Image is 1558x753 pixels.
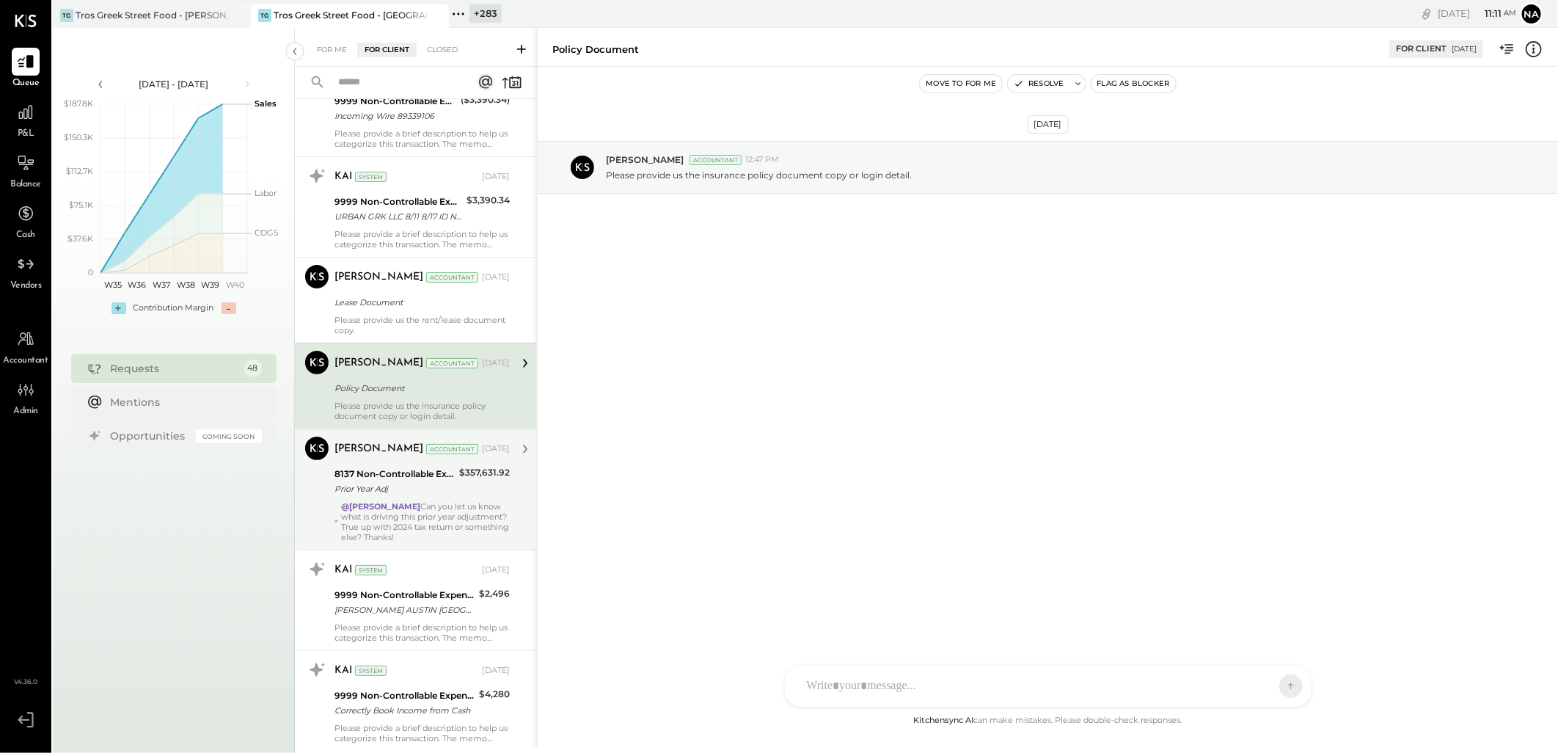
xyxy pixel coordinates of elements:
[334,442,423,456] div: [PERSON_NAME]
[334,703,475,718] div: Correctly Book Income from Cash
[1,98,51,141] a: P&L
[64,98,93,109] text: $187.8K
[334,229,510,250] div: Please provide a brief description to help us categorize this transaction. The memo might be help...
[469,4,502,23] div: + 283
[274,9,427,21] div: Tros Greek Street Food - [GEOGRAPHIC_DATA]
[334,381,505,396] div: Policy Document
[606,169,912,181] p: Please provide us the insurance policy document copy or login detail.
[153,280,170,290] text: W37
[334,170,352,184] div: KAI
[482,443,510,455] div: [DATE]
[334,481,455,496] div: Prior Year Adj
[482,357,510,369] div: [DATE]
[88,267,93,277] text: 0
[1396,43,1447,55] div: For Client
[258,9,271,22] div: TG
[334,663,352,678] div: KAI
[1,250,51,293] a: Vendors
[10,280,42,293] span: Vendors
[482,665,510,677] div: [DATE]
[111,429,189,443] div: Opportunities
[66,166,93,176] text: $112.7K
[1520,2,1543,26] button: Na
[196,429,262,443] div: Coming Soon
[334,467,455,481] div: 8137 Non-Controllable Expenses:Other Income and Expenses:Prior Year Adjustments
[69,200,93,210] text: $75.1K
[334,401,510,421] div: Please provide us the insurance policy document copy or login detail.
[479,687,510,702] div: $4,280
[334,603,475,617] div: [PERSON_NAME] AUSTIN [GEOGRAPHIC_DATA]
[355,172,387,182] div: System
[355,666,387,676] div: System
[255,228,279,238] text: COGS
[334,270,423,285] div: [PERSON_NAME]
[426,272,478,283] div: Accountant
[111,361,237,376] div: Requests
[606,153,684,166] span: [PERSON_NAME]
[334,315,510,335] div: Please provide us the rent/lease document copy.
[1,325,51,368] a: Accountant
[461,92,510,107] div: ($3,390.34)
[4,354,48,368] span: Accountant
[479,586,510,601] div: $2,496
[1091,75,1176,92] button: Flag as Blocker
[1452,44,1477,54] div: [DATE]
[16,229,35,242] span: Cash
[60,9,73,22] div: TG
[103,280,121,290] text: W35
[1,149,51,192] a: Balance
[111,78,236,90] div: [DATE] - [DATE]
[690,155,742,165] div: Accountant
[1028,115,1069,134] div: [DATE]
[459,465,510,480] div: $357,631.92
[13,405,38,418] span: Admin
[341,501,420,512] strong: @[PERSON_NAME]
[1,48,51,90] a: Queue
[426,444,478,454] div: Accountant
[76,9,229,21] div: Tros Greek Street Food - [PERSON_NAME]
[467,193,510,208] div: $3,390.34
[111,395,255,410] div: Mentions
[334,688,475,703] div: 9999 Non-Controllable Expenses:Other Income and Expenses:To Be Classified P&L
[128,280,146,290] text: W36
[12,77,40,90] span: Queue
[334,94,456,109] div: 9999 Non-Controllable Expenses:Other Income and Expenses:To Be Classified P&L
[1008,75,1069,92] button: Resolve
[310,43,354,57] div: For Me
[1,376,51,418] a: Admin
[334,563,352,578] div: KAI
[10,178,41,192] span: Balance
[64,132,93,142] text: $150.3K
[134,302,214,314] div: Contribution Margin
[1,200,51,242] a: Cash
[426,358,478,368] div: Accountant
[334,128,510,149] div: Please provide a brief description to help us categorize this transaction. The memo might be help...
[334,723,510,743] div: Please provide a brief description to help us categorize this transaction. The memo might be help...
[482,272,510,283] div: [DATE]
[244,360,262,377] div: 48
[334,588,475,603] div: 9999 Non-Controllable Expenses:Other Income and Expenses:To Be Classified P&L
[67,233,93,244] text: $37.6K
[745,154,779,166] span: 12:47 PM
[420,43,465,57] div: Closed
[482,171,510,183] div: [DATE]
[177,280,195,290] text: W38
[334,295,505,310] div: Lease Document
[482,564,510,576] div: [DATE]
[111,302,126,314] div: +
[225,280,244,290] text: W40
[255,188,277,198] text: Labor
[222,302,236,314] div: -
[334,194,462,209] div: 9999 Non-Controllable Expenses:Other Income and Expenses:To Be Classified P&L
[357,43,417,57] div: For Client
[201,280,219,290] text: W39
[334,356,423,371] div: [PERSON_NAME]
[1419,6,1434,21] div: copy link
[18,128,34,141] span: P&L
[552,43,639,57] div: Policy Document
[334,109,456,123] div: Incoming Wire 89339106
[334,209,462,224] div: URBAN GRK LLC 8/11 8/17 ID NBR: XXXXXX2930
[334,622,510,643] div: Please provide a brief description to help us categorize this transaction. The memo might be help...
[355,565,387,575] div: System
[341,501,510,542] div: Can you let us know what is driving this prior year adjustment? True up with 2024 tax return or s...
